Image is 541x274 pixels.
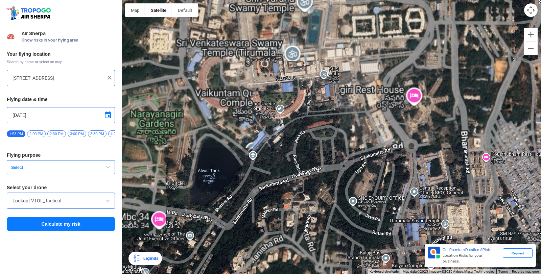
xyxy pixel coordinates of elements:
[7,160,115,174] button: Select
[524,28,538,41] button: Zoom in
[47,130,66,137] span: 2:30 PM
[7,52,115,56] h3: Your flying location
[7,153,115,157] h3: Flying purpose
[13,74,104,82] input: Search your flying location
[7,217,115,231] button: Calculate my risk
[141,254,158,263] div: Legends
[7,97,115,102] h3: Flying date & time
[428,247,440,258] img: Premium APIs
[27,130,46,137] span: 2:00 PM
[125,3,145,17] button: Show street map
[108,130,127,137] span: 4:00 PM
[512,270,539,273] a: Report a map error
[7,59,115,65] span: Search by name or select on map
[524,42,538,55] button: Zoom out
[133,254,141,263] img: Legends
[498,270,508,273] a: Terms
[13,111,109,119] input: Select Date
[403,270,494,273] span: Map data ©2025 Imagery ©2025 Airbus, Maxar Technologies
[123,265,146,274] img: Google
[7,185,115,190] h3: Select your drone
[68,130,86,137] span: 3:00 PM
[524,3,538,17] button: Map camera controls
[443,247,488,252] span: Get Premium Detailed APIs
[145,3,172,17] button: Show satellite imagery
[123,265,146,274] a: Open this area in Google Maps (opens a new window)
[88,130,107,137] span: 3:30 PM
[503,248,533,258] div: Request
[7,32,15,41] img: Risk Scores
[22,31,115,36] span: Air Sherpa
[106,74,113,81] img: ic_close.png
[7,130,25,137] span: 1:53 PM
[13,197,109,205] input: Search by name or Brand
[440,247,503,265] div: for Location Risks for your business.
[370,269,399,274] button: Keyboard shortcuts
[22,38,115,43] span: Know risks in your flying area
[5,5,53,21] img: ic_tgdronemaps.svg
[8,165,93,170] span: Select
